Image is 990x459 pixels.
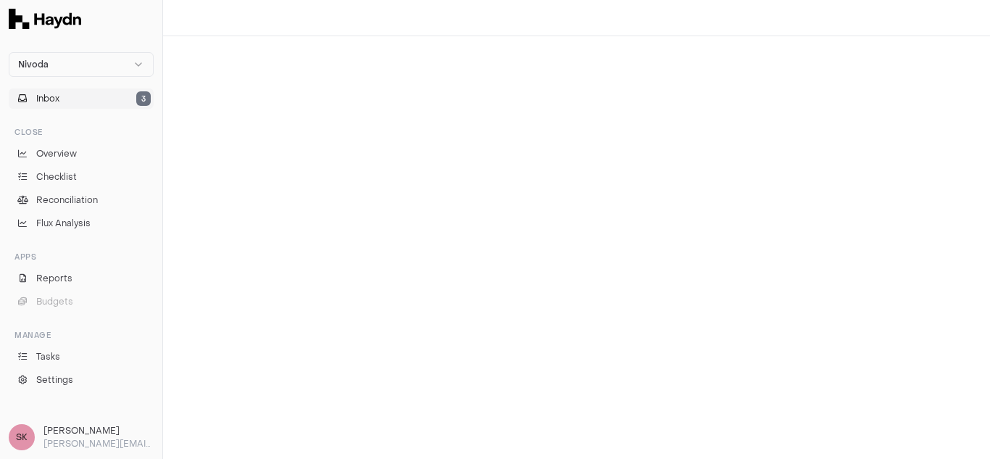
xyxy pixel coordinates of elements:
span: SK [9,424,35,450]
span: Inbox [36,92,59,105]
span: Flux Analysis [36,217,91,230]
span: Budgets [36,295,73,308]
h3: [PERSON_NAME] [43,424,154,437]
img: Haydn Logo [9,9,81,29]
div: Apps [9,245,154,268]
div: Manage [9,323,154,347]
span: Overview [36,147,77,160]
a: Reconciliation [9,190,154,210]
button: Inbox3 [9,88,154,109]
span: Nivoda [18,59,49,70]
a: Flux Analysis [9,213,154,233]
a: Reports [9,268,154,289]
a: Tasks [9,347,154,367]
a: Overview [9,144,154,164]
span: Settings [36,373,73,386]
span: Reports [36,272,72,285]
button: Budgets [9,291,154,312]
a: Checklist [9,167,154,187]
span: Reconciliation [36,194,98,207]
span: Tasks [36,350,60,363]
div: Close [9,120,154,144]
p: [PERSON_NAME][EMAIL_ADDRESS][PERSON_NAME][DOMAIN_NAME] [43,437,154,450]
button: Nivoda [9,52,154,77]
span: Checklist [36,170,77,183]
a: Settings [9,370,154,390]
